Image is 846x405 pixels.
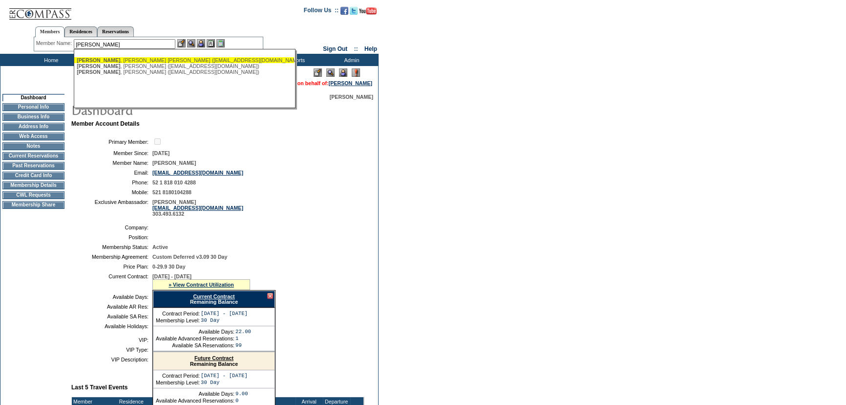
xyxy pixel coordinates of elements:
td: Available AR Res: [75,304,148,310]
td: Current Contract: [75,273,148,290]
img: b_edit.gif [177,39,186,47]
span: [DATE] [152,150,169,156]
a: Become our fan on Facebook [340,10,348,16]
a: [EMAIL_ADDRESS][DOMAIN_NAME] [152,205,243,211]
span: [PERSON_NAME] [152,160,196,166]
td: Business Info [2,113,64,121]
div: , [PERSON_NAME] ([EMAIL_ADDRESS][DOMAIN_NAME]) [77,69,292,75]
span: You are acting on behalf of: [260,80,372,86]
span: [PERSON_NAME] [77,69,120,75]
td: Contract Period: [156,311,200,316]
td: Primary Member: [75,137,148,146]
td: Credit Card Info [2,172,64,180]
span: Custom Deferred v3.09 30 Day [152,254,227,260]
td: Phone: [75,180,148,185]
td: [DATE] - [DATE] [201,373,248,379]
a: [EMAIL_ADDRESS][DOMAIN_NAME] [152,170,243,176]
a: [PERSON_NAME] [329,80,372,86]
td: Available Advanced Reservations: [156,398,234,404]
div: Member Name: [36,39,74,47]
td: 30 Day [201,317,248,323]
td: Available Advanced Reservations: [156,336,234,341]
a: Follow us on Twitter [350,10,358,16]
td: Price Plan: [75,264,148,270]
td: Available Days: [156,391,234,397]
span: 521 8180104288 [152,189,191,195]
a: Subscribe to our YouTube Channel [359,10,377,16]
td: Member Since: [75,150,148,156]
td: Available Holidays: [75,323,148,329]
img: View Mode [326,68,335,77]
img: Reservations [207,39,215,47]
td: [DATE] - [DATE] [201,311,248,316]
td: 30 Day [201,380,248,385]
span: 0-29.9 30 Day [152,264,186,270]
img: Become our fan on Facebook [340,7,348,15]
img: View [187,39,195,47]
td: 0 [235,398,248,404]
td: Current Reservations [2,152,64,160]
a: Reservations [97,26,134,37]
span: 52 1 818 010 4288 [152,180,196,185]
td: Membership Level: [156,317,200,323]
td: Home [22,54,78,66]
a: » View Contract Utilization [169,282,234,288]
td: Address Info [2,123,64,131]
b: Member Account Details [71,120,140,127]
img: Log Concern/Member Elevation [352,68,360,77]
img: pgTtlDashboard.gif [71,100,266,119]
span: [DATE] - [DATE] [152,273,191,279]
span: [PERSON_NAME] 303.493.6132 [152,199,243,217]
a: Future Contract [194,355,233,361]
td: 22.00 [235,329,251,335]
td: 9.00 [235,391,248,397]
span: [PERSON_NAME] [77,57,120,63]
td: Admin [322,54,379,66]
td: Dashboard [2,94,64,101]
span: Active [152,244,168,250]
span: [PERSON_NAME] [77,63,120,69]
td: Membership Details [2,181,64,189]
a: Residences [64,26,97,37]
td: Position: [75,234,148,240]
img: Impersonate [197,39,205,47]
div: Remaining Balance [153,291,275,308]
span: :: [354,45,358,52]
img: Subscribe to our YouTube Channel [359,7,377,15]
div: , [PERSON_NAME] [PERSON_NAME] ([EMAIL_ADDRESS][DOMAIN_NAME]) [77,57,292,63]
td: Available SA Reservations: [156,342,234,348]
div: Remaining Balance [153,352,275,370]
td: Contract Period: [156,373,200,379]
a: Current Contract [193,293,234,299]
td: Member Name: [75,160,148,166]
td: Notes [2,142,64,150]
td: 99 [235,342,251,348]
img: b_calculator.gif [216,39,225,47]
td: 1 [235,336,251,341]
td: Follow Us :: [304,6,338,18]
td: CWL Requests [2,191,64,199]
img: Edit Mode [314,68,322,77]
td: Exclusive Ambassador: [75,199,148,217]
img: Follow us on Twitter [350,7,358,15]
td: Web Access [2,133,64,140]
td: VIP: [75,337,148,343]
td: Membership Status: [75,244,148,250]
td: VIP Description: [75,357,148,362]
td: Available SA Res: [75,314,148,319]
div: , [PERSON_NAME] ([EMAIL_ADDRESS][DOMAIN_NAME]) [77,63,292,69]
a: Members [35,26,65,37]
b: Last 5 Travel Events [71,384,127,391]
td: Personal Info [2,103,64,111]
a: Help [364,45,377,52]
td: Membership Share [2,201,64,209]
td: Membership Level: [156,380,200,385]
a: Sign Out [323,45,347,52]
td: VIP Type: [75,347,148,353]
img: Impersonate [339,68,347,77]
td: Email: [75,170,148,176]
td: Mobile: [75,189,148,195]
span: [PERSON_NAME] [330,94,373,100]
td: Past Reservations [2,162,64,170]
td: Available Days: [156,329,234,335]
